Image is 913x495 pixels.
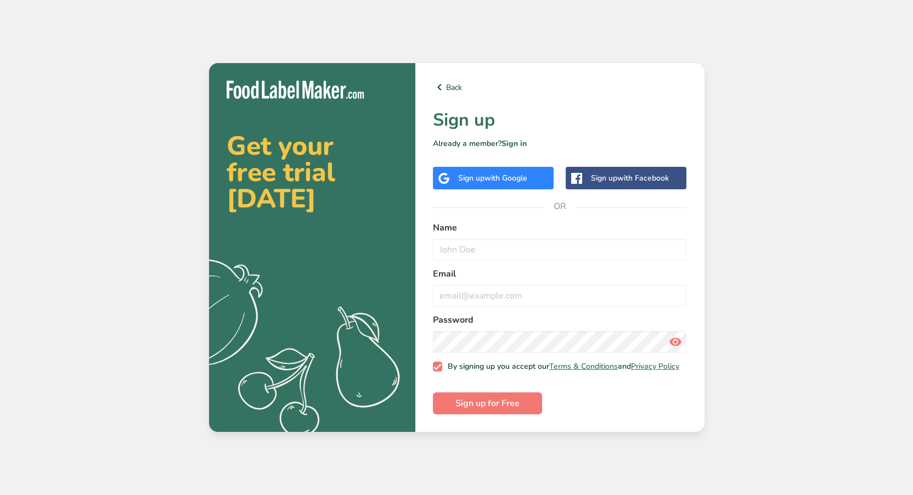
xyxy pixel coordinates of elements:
[433,107,687,133] h1: Sign up
[227,133,398,212] h2: Get your free trial [DATE]
[591,172,669,184] div: Sign up
[617,173,669,183] span: with Facebook
[433,267,687,280] label: Email
[455,397,520,410] span: Sign up for Free
[227,81,364,99] img: Food Label Maker
[458,172,527,184] div: Sign up
[433,81,687,94] a: Back
[433,392,542,414] button: Sign up for Free
[501,138,527,149] a: Sign in
[433,285,687,307] input: email@example.com
[442,362,679,372] span: By signing up you accept our and
[549,361,618,372] a: Terms & Conditions
[433,221,687,234] label: Name
[484,173,527,183] span: with Google
[433,138,687,149] p: Already a member?
[631,361,679,372] a: Privacy Policy
[543,190,576,223] span: OR
[433,313,687,327] label: Password
[433,239,687,261] input: John Doe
